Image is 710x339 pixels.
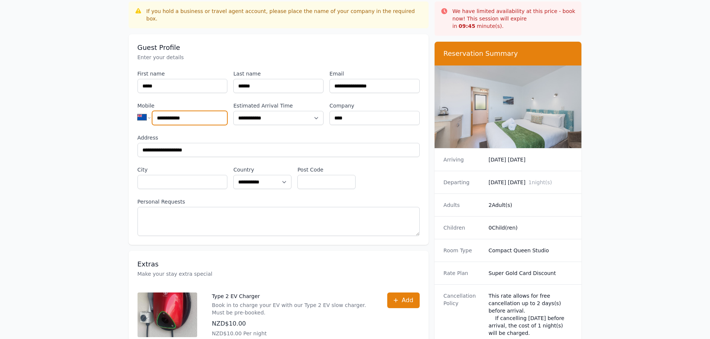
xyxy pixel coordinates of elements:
[212,301,372,316] p: Book in to charge your EV with our Type 2 EV slow charger. Must be pre-booked.
[528,179,552,185] span: 1 night(s)
[329,102,420,109] label: Company
[489,179,573,186] dd: [DATE] [DATE]
[138,134,420,141] label: Address
[212,319,372,328] p: NZD$10.00
[444,49,573,58] h3: Reservation Summary
[444,247,483,254] dt: Room Type
[146,7,423,22] div: If you hold a business or travel agent account, please place the name of your company in the requ...
[459,23,476,29] strong: 09 : 45
[138,292,197,337] img: Type 2 EV Charger
[138,54,420,61] p: Enter your details
[402,296,413,305] span: Add
[489,156,573,163] dd: [DATE] [DATE]
[212,330,372,337] p: NZD$10.00 Per night
[297,166,356,173] label: Post Code
[138,70,228,77] label: First name
[435,65,582,148] img: Compact Queen Studio
[233,166,291,173] label: Country
[444,201,483,209] dt: Adults
[489,201,573,209] dd: 2 Adult(s)
[138,102,228,109] label: Mobile
[387,292,420,308] button: Add
[452,7,576,30] p: We have limited availability at this price - book now! This session will expire in minute(s).
[489,247,573,254] dd: Compact Queen Studio
[138,260,420,269] h3: Extras
[444,224,483,231] dt: Children
[444,156,483,163] dt: Arriving
[138,198,420,205] label: Personal Requests
[233,102,324,109] label: Estimated Arrival Time
[444,292,483,337] dt: Cancellation Policy
[489,269,573,277] dd: Super Gold Card Discount
[444,179,483,186] dt: Departing
[489,224,573,231] dd: 0 Child(ren)
[212,292,372,300] p: Type 2 EV Charger
[489,292,573,337] div: This rate allows for free cancellation up to 2 days(s) before arrival. If cancelling [DATE] befor...
[233,70,324,77] label: Last name
[138,166,228,173] label: City
[444,269,483,277] dt: Rate Plan
[329,70,420,77] label: Email
[138,43,420,52] h3: Guest Profile
[138,270,420,278] p: Make your stay extra special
